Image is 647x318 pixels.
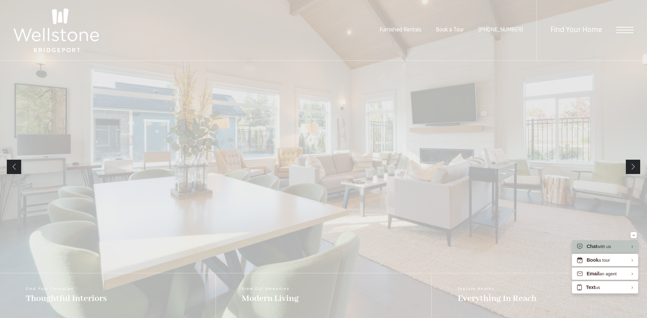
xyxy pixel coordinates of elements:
[14,9,99,52] img: Wellstone
[26,287,107,291] span: Find Your Floorplan
[242,287,299,291] span: View Our Amenities
[26,293,107,304] span: Thoughtful Interiors
[478,27,523,33] a: Call us at (253) 400-3144
[7,160,21,174] a: Previous
[242,293,299,304] span: Modern Living
[478,27,523,33] span: [PHONE_NUMBER]
[616,27,633,33] button: Open Menu
[431,273,647,318] a: Explore Nearby
[436,27,464,33] a: Book a Tour
[380,27,422,33] a: Furnished Rentals
[458,293,536,304] span: Everything In Reach
[458,287,536,291] span: Explore Nearby
[216,273,431,318] a: View Our Amenities
[550,26,602,34] a: Find Your Home
[626,160,640,174] a: Next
